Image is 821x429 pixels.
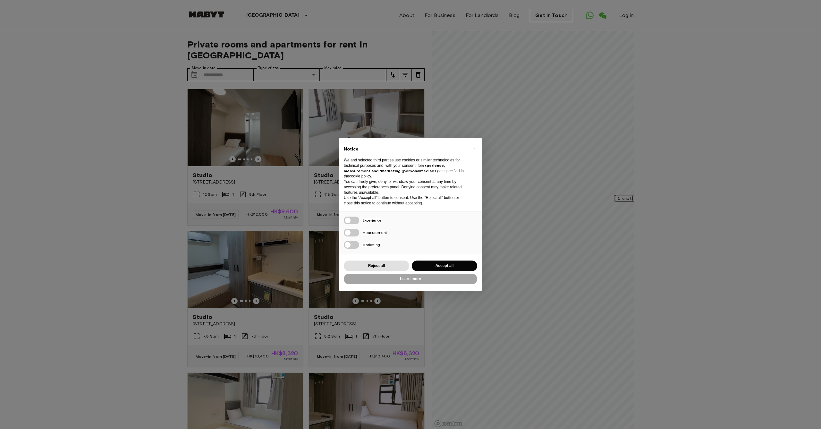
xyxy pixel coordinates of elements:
[362,230,387,235] span: Measurement
[362,242,380,247] span: Marketing
[344,179,467,195] p: You can freely give, deny, or withdraw your consent at any time by accessing the preferences pane...
[344,261,409,271] button: Reject all
[473,145,475,152] span: ×
[349,174,371,178] a: cookie policy
[469,143,479,154] button: Close this notice
[344,163,445,173] strong: experience, measurement and “marketing (personalized ads)”
[344,274,477,284] button: Learn more
[344,158,467,179] p: We and selected third parties use cookies or similar technologies for technical purposes and, wit...
[412,261,477,271] button: Accept all
[344,195,467,206] p: Use the “Accept all” button to consent. Use the “Reject all” button or close this notice to conti...
[344,146,467,152] h2: Notice
[362,218,382,223] span: Experience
